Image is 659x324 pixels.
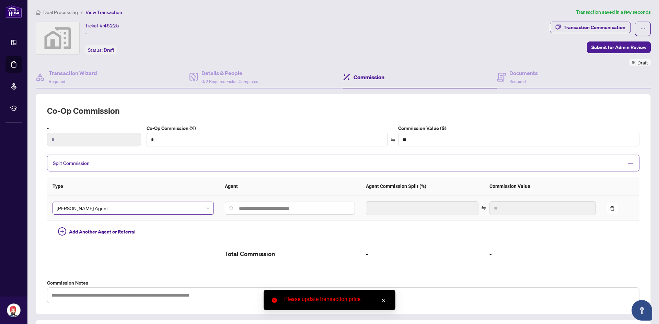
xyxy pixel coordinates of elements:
[85,29,87,38] span: -
[104,47,114,53] span: Draft
[272,298,277,303] span: close-circle
[640,26,645,31] span: ellipsis
[354,73,384,81] h4: Commission
[47,105,639,116] h2: Co-op Commission
[489,249,596,260] h2: -
[53,226,141,237] button: Add Another Agent or Referral
[36,10,41,15] span: home
[509,79,526,84] span: Required
[225,249,355,260] h2: Total Commission
[43,9,78,15] span: Deal Processing
[564,22,625,33] div: Transaction Communication
[81,8,83,16] li: /
[591,42,646,53] span: Submit for Admin Review
[53,160,90,166] span: Split Commission
[391,137,395,142] span: swap
[637,59,648,66] span: Draft
[49,69,97,77] h4: Transaction Wizard
[47,124,141,132] label: -
[47,279,639,287] label: Commission Notes
[201,69,258,77] h4: Details & People
[587,41,651,53] button: Submit for Admin Review
[5,5,22,18] img: logo
[47,177,219,196] th: Type
[632,300,652,321] button: Open asap
[85,22,119,29] div: Ticket #:
[49,79,65,84] span: Required
[381,298,386,303] span: close
[550,22,631,33] button: Transaction Communication
[576,8,651,16] article: Transaction saved in a few seconds
[147,124,388,132] label: Co-Op Commission (%)
[69,228,136,236] span: Add Another Agent or Referral
[284,295,387,303] div: Please update transaction price
[481,206,486,211] span: swap
[360,177,484,196] th: Agent Commission Split (%)
[104,23,119,29] span: 48225
[36,22,79,54] img: svg%3e
[201,79,258,84] span: 0/2 Required Fields Completed
[47,155,639,171] div: Split Commission
[484,177,601,196] th: Commission Value
[380,297,387,304] a: Close
[509,69,538,77] h4: Documents
[610,206,615,211] span: delete
[627,160,634,166] span: minus
[219,177,361,196] th: Agent
[229,206,233,210] img: search_icon
[85,45,117,55] div: Status:
[366,249,478,260] h2: -
[7,304,20,317] img: Profile Icon
[58,227,66,236] span: plus-circle
[85,9,122,15] span: View Transaction
[398,124,639,132] label: Commission Value ($)
[57,203,210,213] span: RAHR Agent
